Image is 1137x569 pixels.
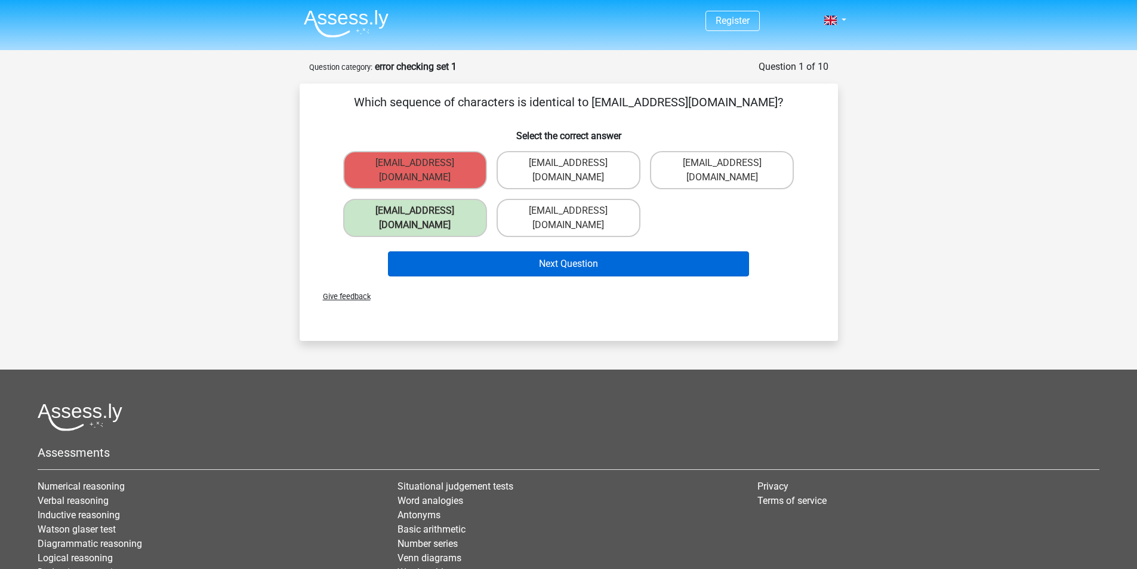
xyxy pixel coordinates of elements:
label: [EMAIL_ADDRESS][DOMAIN_NAME] [343,199,487,237]
div: Question 1 of 10 [759,60,828,74]
span: Give feedback [313,292,371,301]
a: Basic arithmetic [398,524,466,535]
label: [EMAIL_ADDRESS][DOMAIN_NAME] [497,199,640,237]
a: Terms of service [757,495,827,506]
a: Antonyms [398,509,440,521]
a: Privacy [757,481,788,492]
img: Assessly [304,10,389,38]
label: [EMAIL_ADDRESS][DOMAIN_NAME] [497,151,640,189]
img: Assessly logo [38,403,122,431]
a: Word analogies [398,495,463,506]
h5: Assessments [38,445,1099,460]
a: Number series [398,538,458,549]
a: Venn diagrams [398,552,461,564]
a: Logical reasoning [38,552,113,564]
h6: Select the correct answer [319,121,819,142]
p: Which sequence of characters is identical to [EMAIL_ADDRESS][DOMAIN_NAME]? [319,93,819,111]
label: [EMAIL_ADDRESS][DOMAIN_NAME] [343,151,487,189]
a: Watson glaser test [38,524,116,535]
a: Verbal reasoning [38,495,109,506]
small: Question category: [309,63,372,72]
a: Inductive reasoning [38,509,120,521]
a: Register [716,15,750,26]
a: Situational judgement tests [398,481,513,492]
button: Next Question [388,251,749,276]
strong: error checking set 1 [375,61,457,72]
a: Numerical reasoning [38,481,125,492]
label: [EMAIL_ADDRESS][DOMAIN_NAME] [650,151,794,189]
a: Diagrammatic reasoning [38,538,142,549]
